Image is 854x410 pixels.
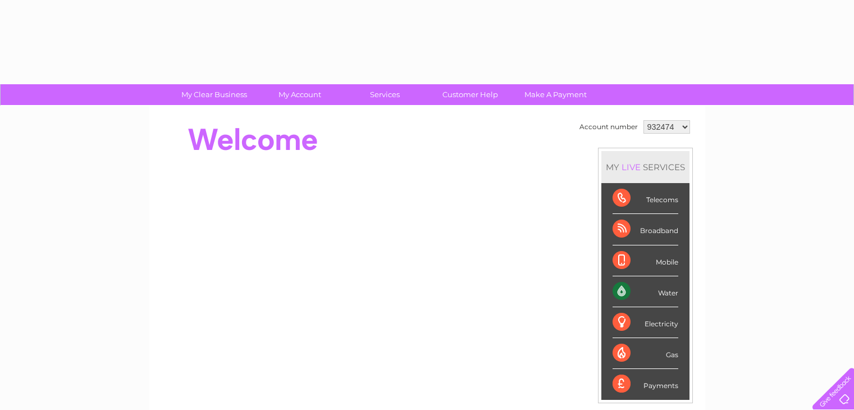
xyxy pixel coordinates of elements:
[613,245,678,276] div: Mobile
[613,214,678,245] div: Broadband
[613,369,678,399] div: Payments
[253,84,346,105] a: My Account
[168,84,261,105] a: My Clear Business
[613,183,678,214] div: Telecoms
[339,84,431,105] a: Services
[509,84,602,105] a: Make A Payment
[577,117,641,136] td: Account number
[613,338,678,369] div: Gas
[613,276,678,307] div: Water
[601,151,689,183] div: MY SERVICES
[619,162,643,172] div: LIVE
[613,307,678,338] div: Electricity
[424,84,517,105] a: Customer Help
